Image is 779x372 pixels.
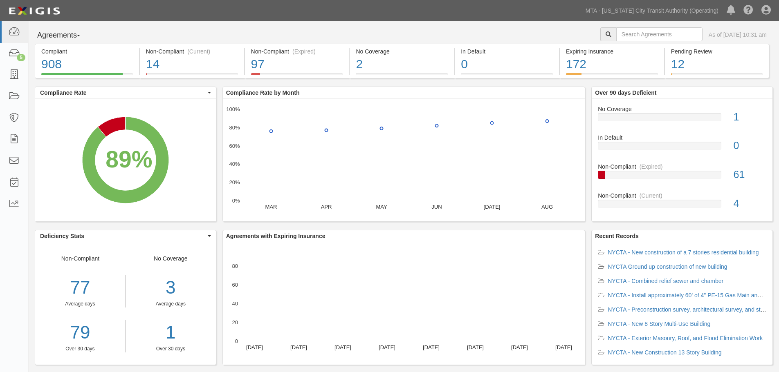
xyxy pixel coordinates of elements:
text: [DATE] [246,344,263,350]
div: 77 [35,275,125,301]
span: Compliance Rate [40,89,206,97]
div: 2 [356,56,448,73]
a: NYCTA - Exterior Masonry, Roof, and Flood Elimination Work [608,335,763,341]
a: MTA - [US_STATE] City Transit Authority (Operating) [581,2,723,19]
button: Compliance Rate [35,87,216,98]
text: [DATE] [423,344,440,350]
text: 20% [229,179,240,185]
b: Recent Records [595,233,639,239]
text: [DATE] [334,344,351,350]
text: APR [321,204,332,210]
button: Deficiency Stats [35,230,216,242]
a: In Default0 [598,134,766,163]
div: Non-Compliant (Expired) [251,47,343,56]
div: Over 30 days [132,345,210,352]
div: 908 [41,56,133,73]
div: No Coverage [592,105,772,113]
div: 5 [17,54,25,61]
div: (Expired) [640,163,663,171]
div: 89% [106,143,152,176]
div: 0 [727,138,772,153]
text: 80 [232,263,238,269]
i: Help Center - Complianz [743,6,753,16]
div: As of [DATE] 10:31 am [709,31,767,39]
div: No Coverage [356,47,448,56]
div: 97 [251,56,343,73]
a: Expiring Insurance172 [560,73,664,80]
a: Non-Compliant(Current)4 [598,192,766,214]
text: 80% [229,125,240,131]
text: [DATE] [379,344,395,350]
a: No Coverage2 [350,73,454,80]
a: NYCTA - Combined relief sewer and chamber [608,278,723,284]
text: 40 [232,301,238,307]
div: (Expired) [292,47,316,56]
svg: A chart. [223,99,585,221]
a: NYCTA - New 8 Story Multi-Use Building [608,321,710,327]
text: MAY [376,204,387,210]
div: 172 [566,56,658,73]
text: 0% [232,198,240,204]
div: Non-Compliant [592,163,772,171]
b: Over 90 days Deficient [595,89,656,96]
div: Over 30 days [35,345,125,352]
div: (Current) [640,192,662,200]
a: NYCTA - New construction of a 7 stories residential building [608,249,759,256]
div: Non-Compliant (Current) [146,47,238,56]
a: NYCTA - New Construction 13 Story Building [608,349,721,356]
div: Average days [132,301,210,307]
a: Non-Compliant(Expired)97 [245,73,349,80]
svg: A chart. [35,99,216,221]
text: [DATE] [555,344,572,350]
svg: A chart. [223,242,585,365]
div: 1 [727,110,772,125]
a: Pending Review12 [665,73,769,80]
a: No Coverage1 [598,105,766,134]
text: MAR [265,204,277,210]
input: Search Agreements [616,27,703,41]
a: Compliant908 [35,73,139,80]
div: In Default [461,47,553,56]
div: In Default [592,134,772,142]
div: (Current) [187,47,210,56]
div: 14 [146,56,238,73]
div: Compliant [41,47,133,56]
text: [DATE] [483,204,500,210]
a: NYCTA Ground up construction of new building [608,263,727,270]
button: Agreements [35,27,96,44]
div: Average days [35,301,125,307]
div: 12 [671,56,763,73]
div: 3 [132,275,210,301]
div: Pending Review [671,47,763,56]
a: 1 [132,320,210,345]
text: [DATE] [511,344,528,350]
b: Compliance Rate by Month [226,89,300,96]
img: logo-5460c22ac91f19d4615b14bd174203de0afe785f0fc80cf4dbbc73dc1793850b.png [6,4,63,18]
div: Expiring Insurance [566,47,658,56]
text: 0 [235,338,238,344]
text: 20 [232,319,238,325]
text: JUN [431,204,442,210]
div: Non-Compliant [592,192,772,200]
text: AUG [541,204,553,210]
text: 60% [229,143,240,149]
text: 60 [232,282,238,288]
span: Deficiency Stats [40,232,206,240]
div: Non-Compliant [35,254,126,352]
div: 0 [461,56,553,73]
a: In Default0 [455,73,559,80]
div: 61 [727,167,772,182]
text: [DATE] [467,344,484,350]
div: No Coverage [126,254,216,352]
text: 100% [226,106,240,112]
div: 4 [727,196,772,211]
a: 79 [35,320,125,345]
text: 40% [229,161,240,167]
a: Non-Compliant(Current)14 [140,73,244,80]
a: Non-Compliant(Expired)61 [598,163,766,192]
